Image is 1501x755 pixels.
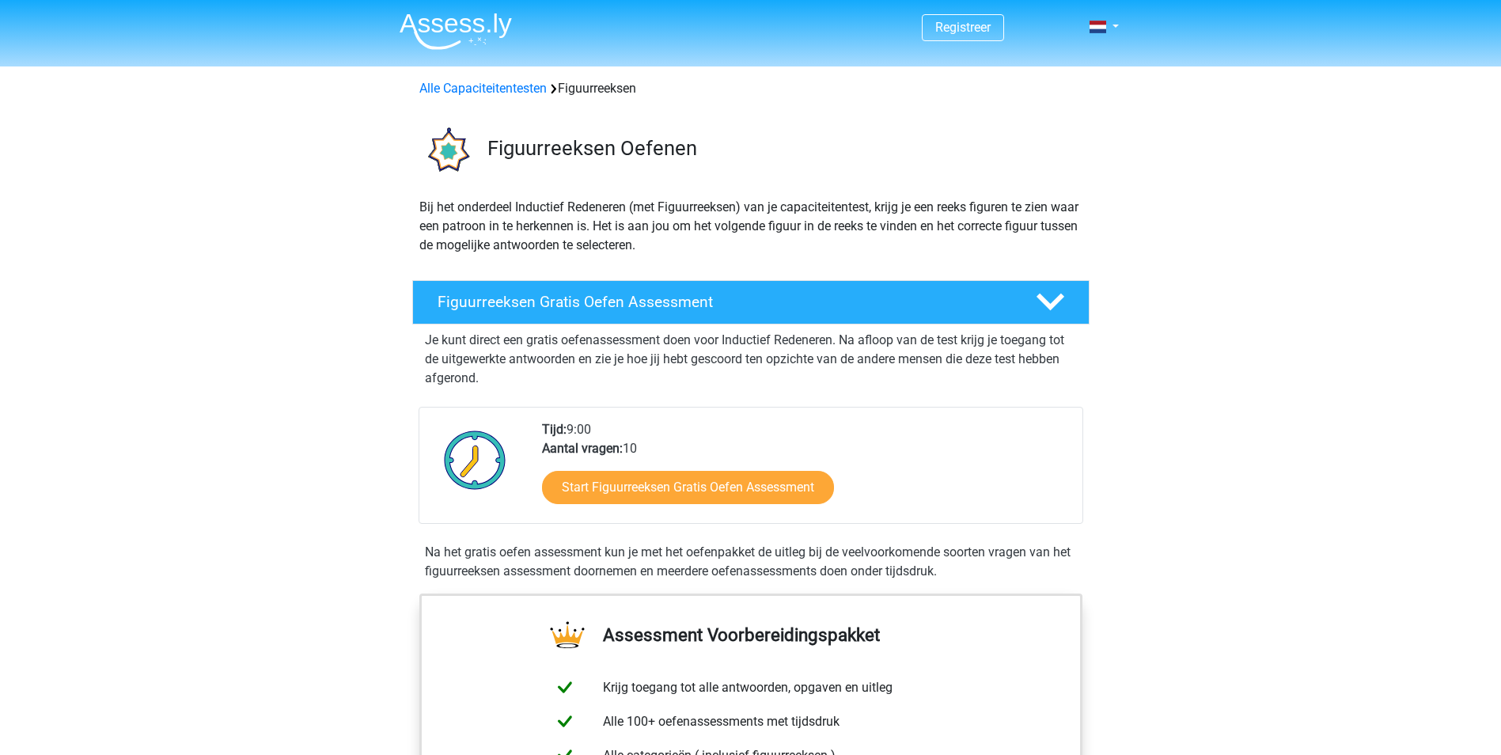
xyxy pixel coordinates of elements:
a: Alle Capaciteitentesten [419,81,547,96]
img: figuurreeksen [413,117,480,184]
h3: Figuurreeksen Oefenen [487,136,1077,161]
div: Figuurreeksen [413,79,1089,98]
a: Registreer [935,20,991,35]
b: Aantal vragen: [542,441,623,456]
img: Klok [435,420,515,499]
a: Start Figuurreeksen Gratis Oefen Assessment [542,471,834,504]
p: Bij het onderdeel Inductief Redeneren (met Figuurreeksen) van je capaciteitentest, krijg je een r... [419,198,1082,255]
a: Figuurreeksen Gratis Oefen Assessment [406,280,1096,324]
b: Tijd: [542,422,567,437]
p: Je kunt direct een gratis oefenassessment doen voor Inductief Redeneren. Na afloop van de test kr... [425,331,1077,388]
img: Assessly [400,13,512,50]
div: Na het gratis oefen assessment kun je met het oefenpakket de uitleg bij de veelvoorkomende soorte... [419,543,1083,581]
h4: Figuurreeksen Gratis Oefen Assessment [438,293,1010,311]
div: 9:00 10 [530,420,1082,523]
